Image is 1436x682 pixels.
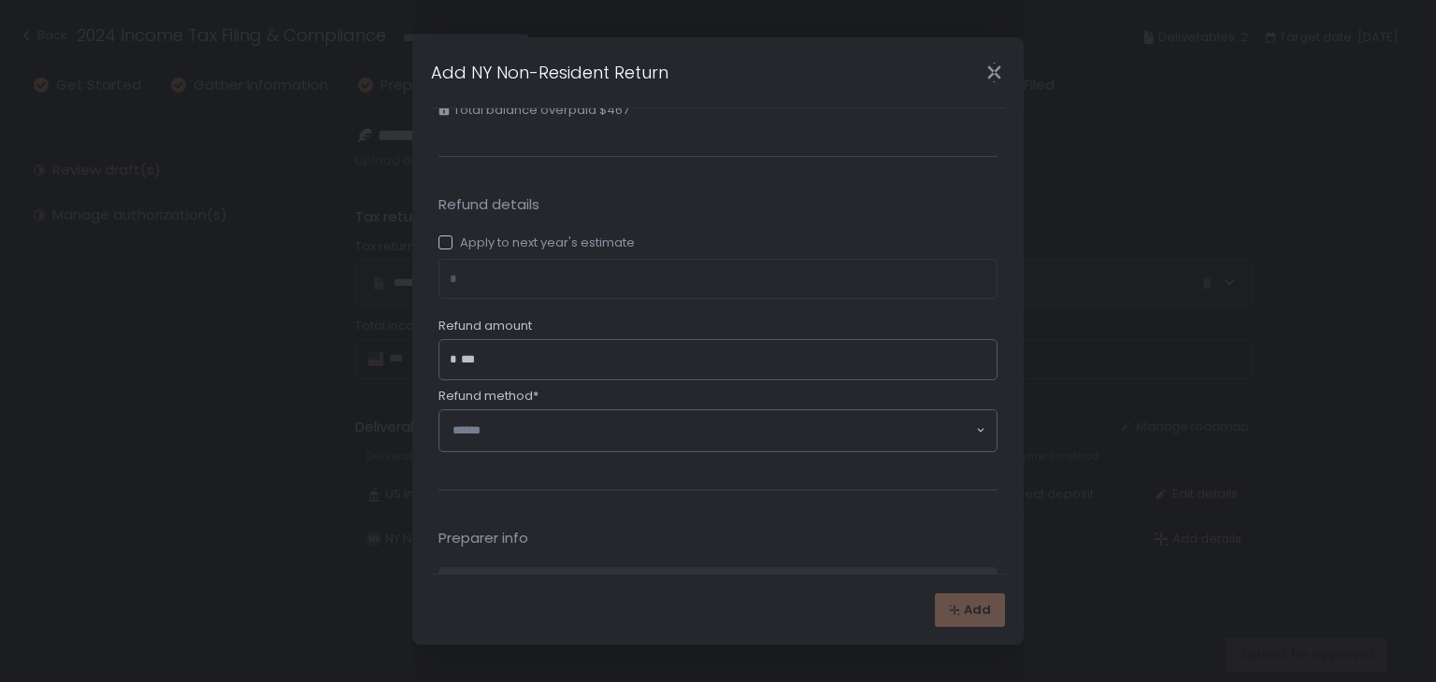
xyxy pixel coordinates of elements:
span: Refund amount [438,318,532,334]
span: Refund details [438,194,998,216]
span: Refund method* [438,388,538,405]
span: Preparer info [438,528,998,549]
div: Search for option [439,410,997,451]
span: Total balance overpaid $467 [453,102,629,119]
h1: Add NY Non-Resident Return [431,60,668,85]
div: Close [964,62,1024,83]
input: Search for option [452,421,974,440]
